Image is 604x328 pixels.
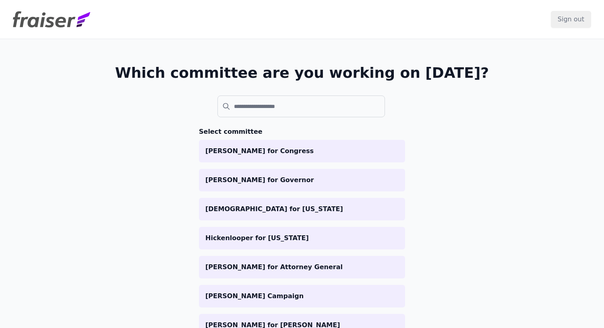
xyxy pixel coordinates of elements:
[13,11,90,27] img: Fraiser Logo
[205,262,399,272] p: [PERSON_NAME] for Attorney General
[199,169,405,191] a: [PERSON_NAME] for Governor
[199,256,405,278] a: [PERSON_NAME] for Attorney General
[115,65,489,81] h1: Which committee are you working on [DATE]?
[199,285,405,307] a: [PERSON_NAME] Campaign
[551,11,591,28] input: Sign out
[199,227,405,249] a: Hickenlooper for [US_STATE]
[199,140,405,162] a: [PERSON_NAME] for Congress
[205,204,399,214] p: [DEMOGRAPHIC_DATA] for [US_STATE]
[199,198,405,220] a: [DEMOGRAPHIC_DATA] for [US_STATE]
[205,146,399,156] p: [PERSON_NAME] for Congress
[205,233,399,243] p: Hickenlooper for [US_STATE]
[205,175,399,185] p: [PERSON_NAME] for Governor
[205,291,399,301] p: [PERSON_NAME] Campaign
[199,127,405,137] h3: Select committee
